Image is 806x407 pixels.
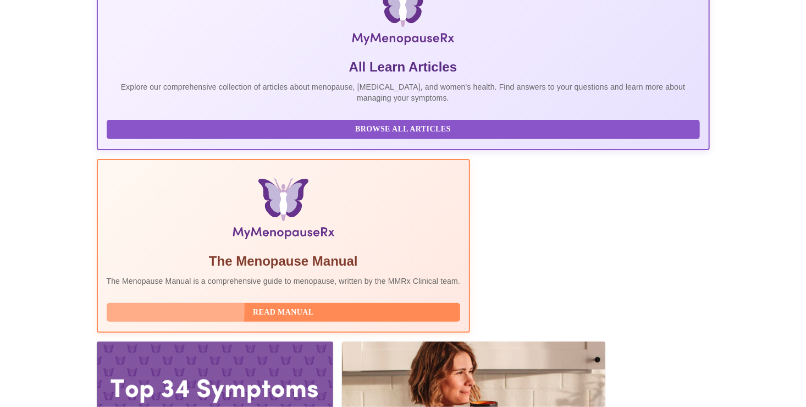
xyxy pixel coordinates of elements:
[107,124,703,133] a: Browse All Articles
[107,120,700,139] button: Browse All Articles
[163,178,404,244] img: Menopause Manual
[107,276,461,287] p: The Menopause Manual is a comprehensive guide to menopause, written by the MMRx Clinical team.
[107,307,463,316] a: Read Manual
[107,252,461,270] h5: The Menopause Manual
[118,123,689,136] span: Browse All Articles
[107,81,700,103] p: Explore our comprehensive collection of articles about menopause, [MEDICAL_DATA], and women's hea...
[118,306,450,320] span: Read Manual
[107,303,461,322] button: Read Manual
[107,58,700,76] h5: All Learn Articles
